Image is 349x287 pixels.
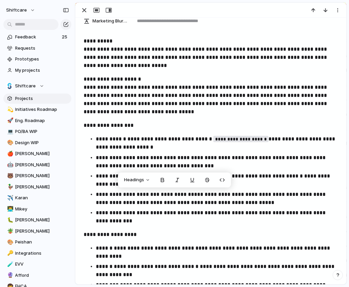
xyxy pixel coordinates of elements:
[7,106,12,114] div: 💫
[15,95,69,102] span: Projects
[3,43,71,53] a: Requests
[6,117,13,124] button: 🚀
[15,117,69,124] span: Eng. Roadmap
[3,160,71,170] a: 🤖[PERSON_NAME]
[6,272,13,279] button: 🔮
[3,54,71,64] a: Prototypes
[6,128,13,135] button: 💻
[7,117,12,124] div: 🚀
[7,227,12,235] div: 🪴
[3,94,71,104] a: Projects
[7,271,12,279] div: 🔮
[3,259,71,269] a: 🧪EVV
[7,150,12,158] div: 🍎
[120,174,154,185] button: Headings
[7,139,12,147] div: 🎨
[7,216,12,224] div: 🐛
[3,81,71,91] button: Shiftcare
[3,193,71,203] a: ✈️Karan
[15,195,69,201] span: Karan
[15,206,69,213] span: Mikey
[6,172,13,179] button: 🐻
[3,138,71,148] a: 🎨Design WIP
[6,162,13,168] button: 🤖
[15,228,69,235] span: [PERSON_NAME]
[15,184,69,190] span: [PERSON_NAME]
[15,239,69,246] span: Peishan
[15,172,69,179] span: [PERSON_NAME]
[15,150,69,157] span: [PERSON_NAME]
[7,128,12,136] div: 💻
[3,182,71,192] a: 🦆[PERSON_NAME]
[15,272,69,279] span: Afford
[3,65,71,75] a: My projects
[6,139,13,146] button: 🎨
[6,150,13,157] button: 🍎
[7,260,12,268] div: 🧪
[7,205,12,213] div: 👨‍💻
[15,106,69,113] span: Initiatives Roadmap
[3,32,71,42] a: Feedback25
[7,238,12,246] div: 🎨
[3,171,71,181] a: 🐻[PERSON_NAME]
[3,5,39,16] button: shiftcare
[3,104,71,115] a: 💫Initiatives Roadmap
[6,184,13,190] button: 🦆
[3,270,71,281] a: 🔮Afford
[6,195,13,201] button: ✈️
[15,83,36,89] span: Shiftcare
[3,215,71,225] a: 🐛[PERSON_NAME]
[6,261,13,268] button: 🧪
[3,248,71,258] a: 🔑Integrations
[3,149,71,159] a: 🍎[PERSON_NAME]
[6,250,13,257] button: 🔑
[15,217,69,223] span: [PERSON_NAME]
[15,128,69,135] span: PO/BA WIP
[3,204,71,214] a: 👨‍💻Mikey
[6,7,27,14] span: shiftcare
[3,116,71,126] a: 🚀Eng. Roadmap
[62,34,69,40] span: 25
[15,261,69,268] span: EVV
[92,18,127,24] span: Marketing Blurb (15-20 Words)
[3,126,71,137] a: 💻PO/BA WIP
[15,67,69,74] span: My projects
[124,177,144,184] span: Headings
[7,249,12,257] div: 🔑
[6,106,13,113] button: 💫
[15,162,69,168] span: [PERSON_NAME]
[3,237,71,247] a: 🎨Peishan
[3,226,71,236] a: 🪴[PERSON_NAME]
[15,34,60,40] span: Feedback
[6,217,13,223] button: 🐛
[15,139,69,146] span: Design WIP
[6,239,13,246] button: 🎨
[15,45,69,52] span: Requests
[7,161,12,169] div: 🤖
[7,183,12,191] div: 🦆
[6,206,13,213] button: 👨‍💻
[6,228,13,235] button: 🪴
[7,194,12,202] div: ✈️
[15,56,69,63] span: Prototypes
[15,250,69,257] span: Integrations
[7,172,12,180] div: 🐻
